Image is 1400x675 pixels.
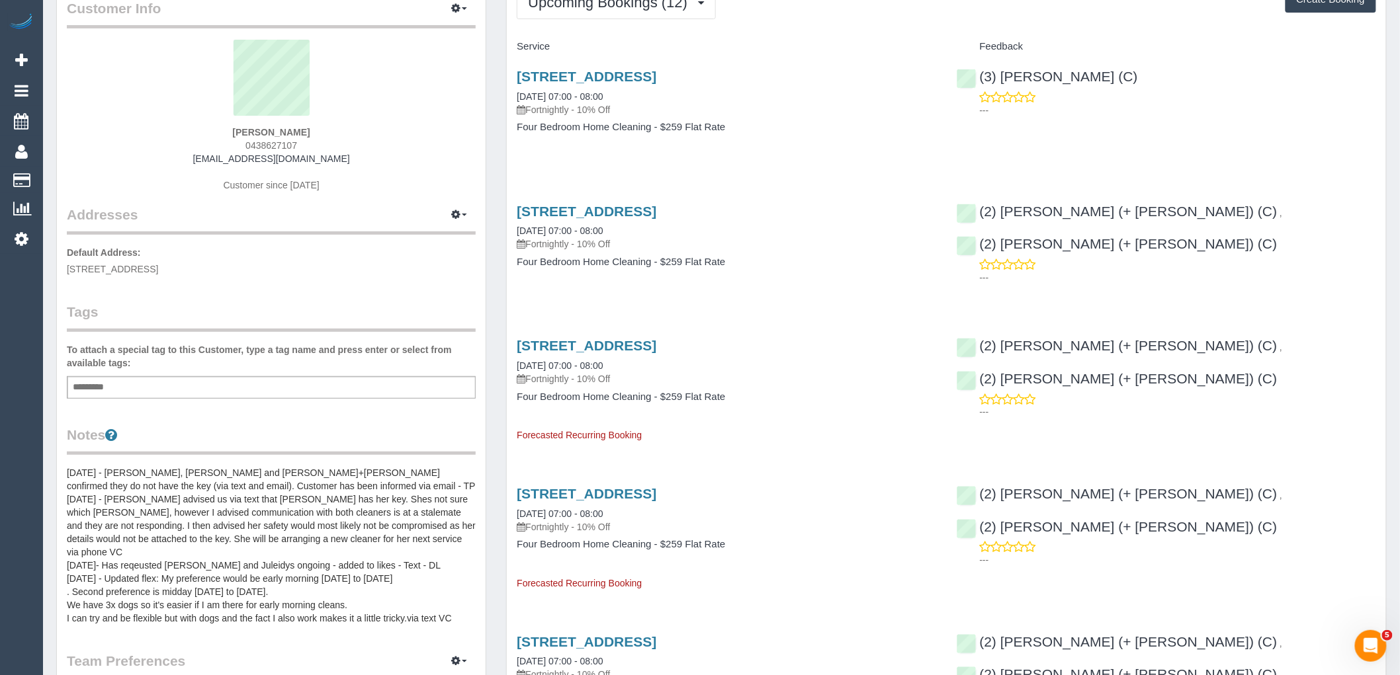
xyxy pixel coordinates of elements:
a: (2) [PERSON_NAME] (+ [PERSON_NAME]) (C) [957,338,1278,353]
iframe: Intercom live chat [1355,630,1387,662]
span: , [1280,638,1282,649]
a: [DATE] 07:00 - 08:00 [517,91,603,102]
p: Fortnightly - 10% Off [517,520,936,534]
pre: [DATE] - [PERSON_NAME], [PERSON_NAME] and [PERSON_NAME]+[PERSON_NAME] confirmed they do not have ... [67,466,476,625]
a: [STREET_ADDRESS] [517,634,656,649]
h4: Four Bedroom Home Cleaning - $259 Flat Rate [517,122,936,133]
a: [DATE] 07:00 - 08:00 [517,225,603,236]
a: (3) [PERSON_NAME] (C) [957,69,1138,84]
span: Forecasted Recurring Booking [517,430,642,440]
span: 0438627107 [245,140,297,151]
a: [DATE] 07:00 - 08:00 [517,508,603,519]
img: Automaid Logo [8,13,34,32]
a: (2) [PERSON_NAME] (+ [PERSON_NAME]) (C) [957,204,1278,219]
a: [STREET_ADDRESS] [517,204,656,219]
span: Customer since [DATE] [224,180,320,190]
legend: Tags [67,302,476,332]
label: To attach a special tag to this Customer, type a tag name and press enter or select from availabl... [67,343,476,370]
h4: Feedback [957,41,1376,52]
a: (2) [PERSON_NAME] (+ [PERSON_NAME]) (C) [957,519,1278,534]
legend: Notes [67,425,476,455]
h4: Four Bedroom Home Cleaning - $259 Flat Rate [517,539,936,550]
span: [STREET_ADDRESS] [67,264,158,274]
p: --- [980,271,1376,284]
span: , [1280,208,1282,218]
h4: Four Bedroom Home Cleaning - $259 Flat Rate [517,257,936,268]
p: Fortnightly - 10% Off [517,372,936,385]
a: [DATE] 07:00 - 08:00 [517,360,603,371]
p: --- [980,405,1376,418]
p: --- [980,104,1376,117]
p: Fortnightly - 10% Off [517,103,936,116]
a: (2) [PERSON_NAME] (+ [PERSON_NAME]) (C) [957,236,1278,251]
span: Forecasted Recurring Booking [517,578,642,588]
h4: Four Bedroom Home Cleaning - $259 Flat Rate [517,391,936,403]
span: , [1280,342,1282,352]
p: Fortnightly - 10% Off [517,237,936,251]
strong: [PERSON_NAME] [232,127,310,138]
span: 5 [1382,630,1393,641]
a: [STREET_ADDRESS] [517,69,656,84]
a: (2) [PERSON_NAME] (+ [PERSON_NAME]) (C) [957,486,1278,501]
a: [STREET_ADDRESS] [517,486,656,501]
h4: Service [517,41,936,52]
p: --- [980,553,1376,567]
a: (2) [PERSON_NAME] (+ [PERSON_NAME]) (C) [957,634,1278,649]
a: [EMAIL_ADDRESS][DOMAIN_NAME] [193,153,350,164]
a: (2) [PERSON_NAME] (+ [PERSON_NAME]) (C) [957,371,1278,386]
a: [STREET_ADDRESS] [517,338,656,353]
label: Default Address: [67,246,141,259]
span: , [1280,490,1282,500]
a: [DATE] 07:00 - 08:00 [517,656,603,666]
